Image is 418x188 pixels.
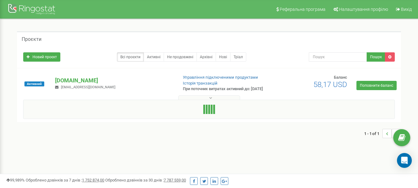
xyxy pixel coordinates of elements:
a: Не продовжені [164,52,197,62]
div: Open Intercom Messenger [397,153,412,168]
a: Історія транзакцій [183,81,218,85]
a: Всі проєкти [117,52,144,62]
h5: Проєкти [22,37,41,42]
span: Оброблено дзвінків за 30 днів : [105,178,186,182]
u: 7 787 559,00 [164,178,186,182]
span: Реферальна програма [280,7,325,12]
span: Баланс [334,75,347,80]
a: Активні [144,52,164,62]
span: Налаштування профілю [339,7,388,12]
span: Вихід [401,7,412,12]
span: 99,989% [6,178,25,182]
p: При поточних витратах активний до: [DATE] [183,86,269,92]
span: [EMAIL_ADDRESS][DOMAIN_NAME] [61,85,115,89]
a: Поповнити баланс [356,81,397,90]
a: Нові [216,52,231,62]
p: [DOMAIN_NAME] [55,77,173,85]
button: Пошук [367,52,385,62]
a: Тріал [230,52,246,62]
a: Управління підключеними продуктами [183,75,258,80]
u: 1 752 874,00 [82,178,104,182]
span: 58,17 USD [313,80,347,89]
input: Пошук [309,52,367,62]
a: Архівні [196,52,216,62]
span: 1 - 1 of 1 [364,129,382,138]
span: Оброблено дзвінків за 7 днів : [26,178,104,182]
span: Активний [24,81,44,86]
nav: ... [364,123,401,144]
a: Новий проєкт [23,52,60,62]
